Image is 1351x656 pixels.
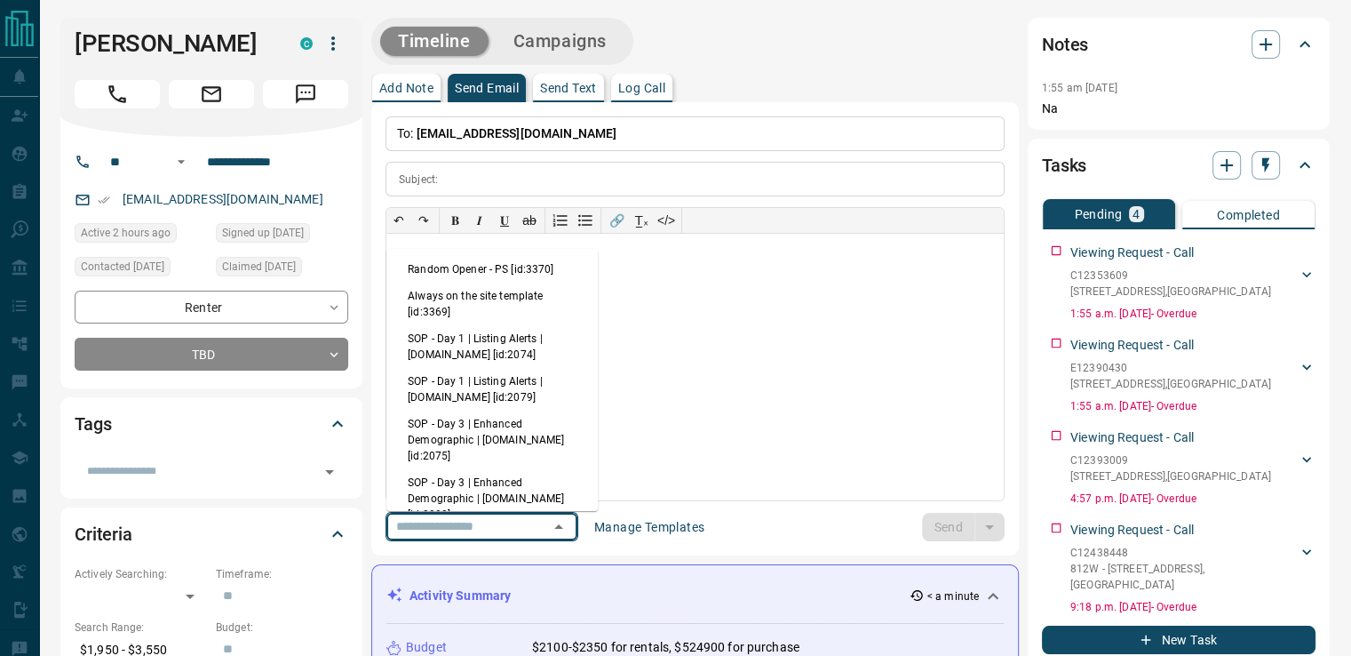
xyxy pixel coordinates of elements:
div: Tasks [1042,144,1315,187]
button: 𝐁 [442,208,467,233]
span: Contacted [DATE] [81,258,164,276]
h2: Tasks [1042,151,1086,180]
div: Notes [1042,23,1315,66]
div: C12438448812W - [STREET_ADDRESS],[GEOGRAPHIC_DATA] [1070,541,1315,596]
div: Renter [75,291,348,324]
p: [STREET_ADDRESS] , [GEOGRAPHIC_DATA] [1070,284,1271,300]
p: [STREET_ADDRESS] , [GEOGRAPHIC_DATA] [1070,468,1271,484]
p: 1:55 a.m. [DATE] - Overdue [1070,306,1315,322]
button: Numbered list [548,208,573,233]
li: SOP - Day 3 | Enhanced Demographic | [DOMAIN_NAME] [id:2075] [386,411,598,469]
p: E12390430 [1070,360,1271,376]
div: Activity Summary< a minute [386,580,1004,612]
span: Signed up [DATE] [222,224,304,242]
div: Wed Sep 10 2025 [216,257,348,282]
h2: Notes [1042,30,1088,59]
button: Open [171,151,192,172]
p: C12438448 [1070,545,1298,561]
button: T̲ₓ [629,208,654,233]
p: Viewing Request - Call [1070,521,1194,540]
p: Viewing Request - Call [1070,244,1194,262]
div: Sat Oct 11 2025 [75,223,207,248]
li: Always on the site template [id:3369] [386,283,598,325]
p: Budget: [216,620,348,636]
p: [STREET_ADDRESS] , [GEOGRAPHIC_DATA] [1070,376,1271,392]
p: 1:55 am [DATE] [1042,82,1117,94]
p: < a minute [927,588,979,604]
h2: Tags [75,410,111,438]
div: Tags [75,403,348,445]
div: TBD [75,338,348,371]
s: ab [522,213,536,228]
span: Active 2 hours ago [81,224,171,242]
p: Viewing Request - Call [1070,336,1194,355]
p: Send Text [540,82,597,94]
p: Add Note [379,82,433,94]
p: Pending [1074,208,1122,220]
button: ↷ [411,208,436,233]
p: Subject: [399,172,438,188]
span: Call [75,80,160,108]
span: Message [263,80,348,108]
div: Criteria [75,513,348,556]
button: Close [546,515,571,540]
button: 𝑰 [467,208,492,233]
p: Send Email [455,82,519,94]
button: ↶ [386,208,411,233]
li: SOP - Day 1 | Listing Alerts | [DOMAIN_NAME] [id:2079] [386,368,598,411]
p: Completed [1217,209,1280,221]
p: Timeframe: [216,566,348,582]
p: Log Call [618,82,665,94]
p: Search Range: [75,620,207,636]
button: Campaigns [496,27,624,56]
button: 🔗 [604,208,629,233]
button: ab [517,208,542,233]
div: Wed Sep 10 2025 [75,257,207,282]
a: [EMAIL_ADDRESS][DOMAIN_NAME] [123,192,323,206]
div: C12353609[STREET_ADDRESS],[GEOGRAPHIC_DATA] [1070,264,1315,303]
p: C12353609 [1070,268,1271,284]
p: Viewing Request - Call [1070,428,1194,447]
p: 1:55 a.m. [DATE] - Overdue [1070,398,1315,414]
p: 9:18 p.m. [DATE] - Overdue [1070,599,1315,615]
li: SOP - Day 1 | Listing Alerts | [DOMAIN_NAME] [id:2074] [386,325,598,368]
div: split button [922,513,1005,541]
button: </> [654,208,679,233]
p: Activity Summary [409,587,511,605]
li: Random Opener - PS [id:3370] [386,256,598,283]
button: 𝐔 [492,208,517,233]
p: Actively Searching: [75,566,207,582]
svg: Email Verified [98,194,110,206]
span: 𝐔 [500,213,509,228]
button: Manage Templates [584,513,715,541]
div: Tue Sep 09 2025 [216,223,348,248]
p: 4 [1132,208,1140,220]
li: SOP - Day 3 | Enhanced Demographic | [DOMAIN_NAME] [id:2080] [386,469,598,528]
h2: Criteria [75,520,132,548]
p: 812W - [STREET_ADDRESS] , [GEOGRAPHIC_DATA] [1070,561,1298,593]
p: Na [1042,100,1315,118]
p: 4:57 p.m. [DATE] - Overdue [1070,491,1315,507]
button: New Task [1042,626,1315,654]
div: C12393009[STREET_ADDRESS],[GEOGRAPHIC_DATA] [1070,449,1315,488]
button: Timeline [380,27,489,56]
div: E12390430[STREET_ADDRESS],[GEOGRAPHIC_DATA] [1070,356,1315,396]
span: Email [169,80,254,108]
button: Open [317,460,342,484]
span: Claimed [DATE] [222,258,296,276]
p: To: [385,116,1005,151]
p: C12393009 [1070,452,1271,468]
div: condos.ca [300,37,313,50]
span: [EMAIL_ADDRESS][DOMAIN_NAME] [417,126,617,140]
h1: [PERSON_NAME] [75,29,274,58]
button: Bullet list [573,208,598,233]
